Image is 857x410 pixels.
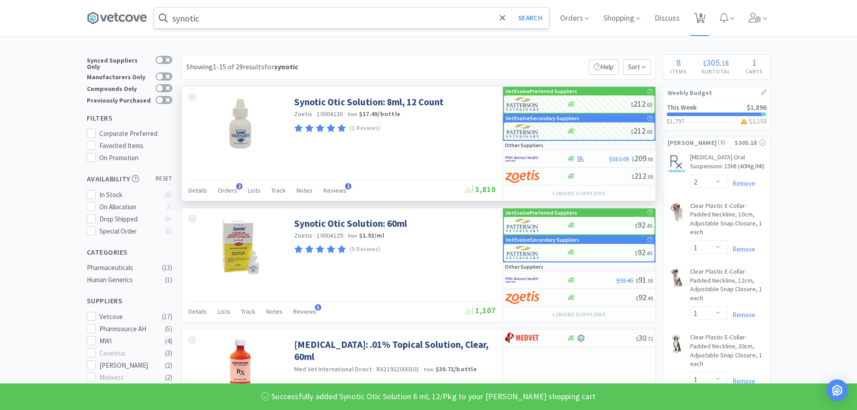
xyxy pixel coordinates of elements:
span: $1,797 [667,117,684,125]
p: Help [589,59,619,75]
div: $305.18 [735,138,765,148]
span: $ [636,335,638,342]
span: $92.45 [616,276,633,284]
div: Previously Purchased [87,96,151,104]
div: Pharmsource AH [99,324,155,334]
span: Reviews [293,307,316,315]
div: Compounds Only [87,84,151,92]
a: Synotic Otic Solution: 8ml, 12 Count [294,96,444,108]
h3: $ [739,118,767,124]
h5: Availability [87,174,172,184]
span: $ [632,156,634,162]
img: 2d6aebd7e98a44b1a455b6c9522c13fc_109589.jpeg [211,217,269,276]
span: Track [241,307,256,315]
span: · [421,365,422,373]
div: . [694,58,738,67]
img: f5e969b455434c6296c6d81ef179fa71_3.png [506,124,540,138]
h5: Categories [87,247,172,257]
img: 9b39fbb787764b4eb81a1a8f7dc0f9d2_348975.jpeg [211,96,269,154]
span: Notes [266,307,283,315]
span: $ [636,295,638,302]
span: reset [156,174,172,184]
h4: Carts [738,67,770,76]
span: 2 [236,183,242,189]
img: f6b2451649754179b5b4e0c70c3f7cb0_2.png [505,152,539,166]
h4: Items [663,67,694,76]
a: Zoetis [294,110,313,118]
span: $ [635,250,637,257]
span: [PERSON_NAME] [668,138,717,148]
a: [MEDICAL_DATA]: .01% Topical Solution, Clear, 60ml [294,338,494,363]
a: Clear Plastic E-Collar: Padded Neckline, 10cm, Adjustable Snap Closure, 1 each [690,202,766,240]
span: . 05 [646,101,652,108]
a: Remove [728,245,755,253]
span: · [344,110,346,118]
span: Lists [248,186,260,194]
img: f5e969b455434c6296c6d81ef179fa71_3.png [506,219,540,232]
span: from [424,366,434,373]
span: 209 [632,153,653,163]
img: b0c552e912114d74817b4fda4a68c1cf_330546.jpeg [668,269,686,287]
div: ( 13 ) [162,262,172,273]
div: In Stock [99,189,159,200]
span: 305 [706,57,720,68]
a: Clear Plastic E-Collar: Padded Neckline, 20cm, Adjustable Snap Closure, 1 each [690,333,766,372]
div: Open Intercom Messenger [826,379,848,401]
span: . 45 [646,295,653,302]
span: 92 [635,247,652,257]
span: ( 8 ) [717,138,735,147]
a: This Week$1,896$1,797$2,103 [663,99,770,130]
img: ec7c8bcf511e4f848c5879a87316e528_432922.jpeg [668,155,686,173]
div: Vetcove [99,311,155,322]
a: Med Vet International Direct [294,365,372,373]
span: 2,103 [752,117,767,125]
span: 212 [631,126,652,136]
img: 2201c594003a4c1a8fbd5bf49f62c865_529961.png [211,338,269,397]
div: Human Generics [87,275,160,285]
span: . 93 [646,156,653,162]
span: · [373,365,375,373]
div: Special Order [99,226,159,237]
a: Remove [728,377,755,385]
span: 91 [636,275,653,285]
p: Other Suppliers [505,262,543,271]
span: . 53 [646,277,653,284]
span: Orders [218,186,237,194]
p: VetEvolve Preferred Suppliers [506,87,577,95]
img: f5e969b455434c6296c6d81ef179fa71_3.png [506,246,540,259]
span: 18 [722,59,729,68]
span: for [265,62,298,71]
span: 8 [676,57,681,68]
h5: Filters [87,113,172,123]
span: . 05 [646,173,653,180]
div: Synced Suppliers Only [87,56,151,70]
strong: $30.71 / bottle [435,365,477,373]
div: ( 3 ) [165,348,172,359]
div: Favorited Items [99,140,172,151]
img: a673e5ab4e5e497494167fe422e9a3ab.png [505,291,539,304]
span: Details [188,307,207,315]
p: (5 Reviews) [350,245,380,254]
div: [PERSON_NAME] [99,360,155,371]
button: +2more suppliers [547,187,610,200]
div: Drop Shipped [99,214,159,225]
span: 212 [631,99,652,109]
span: Notes [296,186,313,194]
h1: Weekly Budget [668,87,766,99]
span: Reviews [323,186,346,194]
span: Lists [218,307,230,315]
div: ( 1 ) [165,275,172,285]
div: ( 17 ) [162,311,172,322]
p: VetEvolve Preferred Suppliers [506,208,577,217]
div: Showing 1-15 of 29 results [186,61,298,73]
span: 1 [345,183,351,189]
img: f6b2451649754179b5b4e0c70c3f7cb0_2.png [505,273,539,287]
a: [MEDICAL_DATA] Oral Suspension: 15Ml (40Mg/Ml) [690,153,766,174]
input: Search by item, sku, manufacturer, ingredient, size... [154,8,549,28]
h2: This Week [667,104,697,111]
h5: Suppliers [87,296,172,306]
span: $ [631,101,633,108]
h4: Subtotal [694,67,738,76]
div: ( 4 ) [165,336,172,347]
span: Track [271,186,286,194]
